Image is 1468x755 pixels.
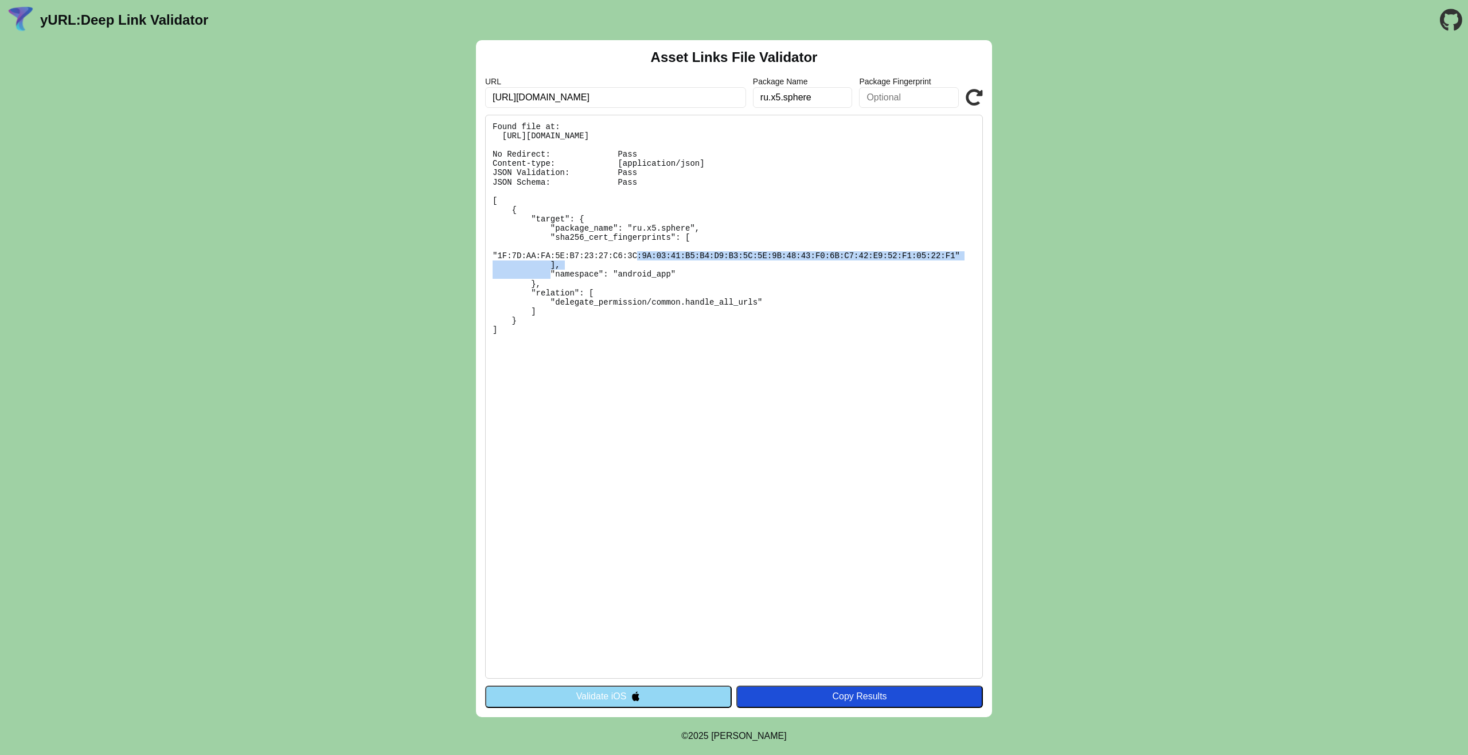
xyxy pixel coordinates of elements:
[485,115,983,679] pre: Found file at: [URL][DOMAIN_NAME] No Redirect: Pass Content-type: [application/json] JSON Validat...
[631,691,641,701] img: appleIcon.svg
[485,87,746,108] input: Required
[688,731,709,741] span: 2025
[736,686,983,707] button: Copy Results
[753,87,853,108] input: Optional
[6,5,36,35] img: yURL Logo
[859,77,959,86] label: Package Fingerprint
[711,731,787,741] a: Michael Ibragimchayev's Personal Site
[40,12,208,28] a: yURL:Deep Link Validator
[485,686,732,707] button: Validate iOS
[753,77,853,86] label: Package Name
[742,691,977,702] div: Copy Results
[485,77,746,86] label: URL
[859,87,959,108] input: Optional
[651,49,818,65] h2: Asset Links File Validator
[681,717,786,755] footer: ©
